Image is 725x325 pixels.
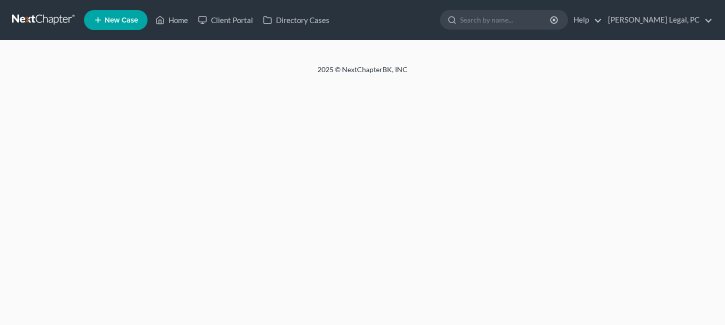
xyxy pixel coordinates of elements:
[193,11,258,29] a: Client Portal
[104,17,138,24] span: New Case
[568,11,602,29] a: Help
[603,11,712,29] a: [PERSON_NAME] Legal, PC
[150,11,193,29] a: Home
[460,11,551,29] input: Search by name...
[258,11,334,29] a: Directory Cases
[77,65,647,83] div: 2025 © NextChapterBK, INC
